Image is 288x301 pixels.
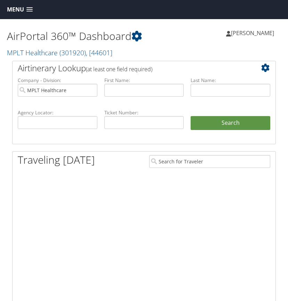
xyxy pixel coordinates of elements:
[7,6,24,13] span: Menu
[18,153,95,167] h1: Traveling [DATE]
[226,23,281,43] a: [PERSON_NAME]
[191,116,270,130] button: Search
[59,48,86,57] span: ( 301920 )
[104,77,184,84] label: First Name:
[149,155,270,168] input: Search for Traveler
[7,48,112,57] a: MPLT Healthcare
[18,77,97,84] label: Company - Division:
[3,4,36,15] a: Menu
[231,29,274,37] span: [PERSON_NAME]
[18,109,97,116] label: Agency Locator:
[86,65,152,73] span: (at least one field required)
[191,77,270,84] label: Last Name:
[7,29,144,43] h1: AirPortal 360™ Dashboard
[86,48,112,57] span: , [ 44601 ]
[18,62,248,74] h2: Airtinerary Lookup
[104,109,184,116] label: Ticket Number:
